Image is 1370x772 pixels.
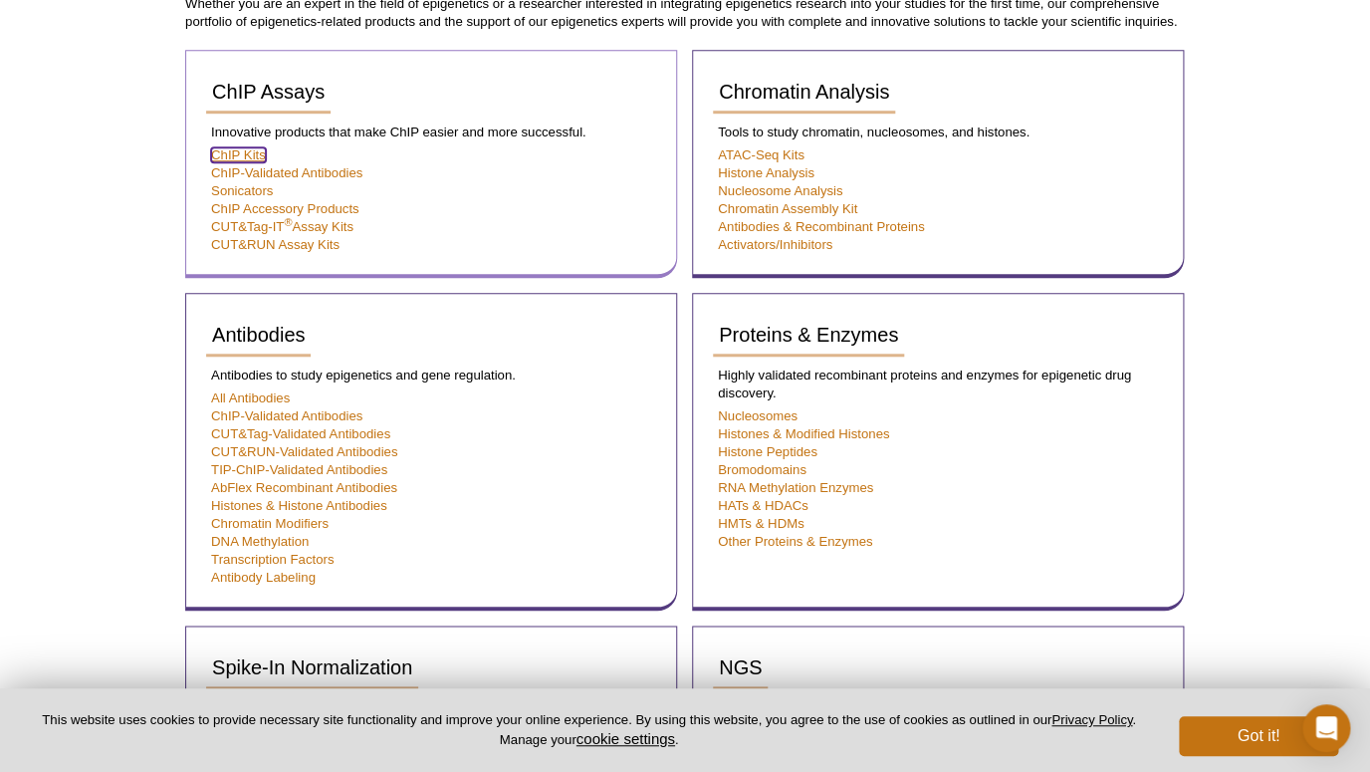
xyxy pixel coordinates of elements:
p: Antibodies to study epigenetics and gene regulation. [206,367,656,385]
span: ChIP Assays [212,81,325,103]
a: Histones & Modified Histones [718,426,889,441]
a: HMTs & HDMs [718,516,803,531]
a: Antibody Labeling [211,570,316,585]
a: CUT&Tag-Validated Antibodies [211,426,390,441]
a: Histones & Histone Antibodies [211,498,387,513]
a: AbFlex Recombinant Antibodies [211,480,397,495]
a: TIP-ChIP-Validated Antibodies [211,462,387,477]
a: HATs & HDACs [718,498,808,513]
a: Other Proteins & Enzymes [718,534,872,549]
a: CUT&RUN Assay Kits [211,237,340,252]
p: Highly validated recombinant proteins and enzymes for epigenetic drug discovery. [713,367,1163,402]
span: Spike-In Normalization [212,656,412,678]
span: Chromatin Analysis [719,81,889,103]
a: Chromatin Assembly Kit [718,201,857,216]
a: Histone Analysis [718,165,814,180]
button: cookie settings [576,730,675,747]
a: Antibodies & Recombinant Proteins [718,219,924,234]
a: Histone Peptides [718,444,817,459]
a: Nucleosomes [718,408,798,423]
p: This website uses cookies to provide necessary site functionality and improve your online experie... [32,711,1146,749]
a: Proteins & Enzymes [713,314,904,357]
a: Chromatin Analysis [713,71,895,114]
a: RNA Methylation Enzymes [718,480,873,495]
p: Tools to study chromatin, nucleosomes, and histones. [713,124,1163,141]
a: Spike-In Normalization [206,646,418,689]
span: Proteins & Enzymes [719,324,898,346]
a: CUT&Tag-IT®Assay Kits [211,219,353,234]
sup: ® [284,216,292,228]
a: Nucleosome Analysis [718,183,842,198]
a: Privacy Policy [1051,712,1132,727]
a: CUT&RUN-Validated Antibodies [211,444,397,459]
a: ATAC-Seq Kits [718,147,804,162]
a: ChIP Kits [211,147,266,162]
a: NGS [713,646,768,689]
a: ChIP Assays [206,71,331,114]
a: Sonicators [211,183,273,198]
a: ChIP-Validated Antibodies [211,408,362,423]
span: Antibodies [212,324,305,346]
p: Innovative products that make ChIP easier and more successful. [206,124,656,141]
a: Activators/Inhibitors [718,237,832,252]
a: Transcription Factors [211,552,334,567]
a: ChIP Accessory Products [211,201,359,216]
a: All Antibodies [211,390,290,405]
a: Bromodomains [718,462,806,477]
span: NGS [719,656,762,678]
a: Antibodies [206,314,311,357]
a: DNA Methylation [211,534,309,549]
a: ChIP-Validated Antibodies [211,165,362,180]
div: Open Intercom Messenger [1302,704,1350,752]
a: Chromatin Modifiers [211,516,329,531]
button: Got it! [1179,716,1338,756]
